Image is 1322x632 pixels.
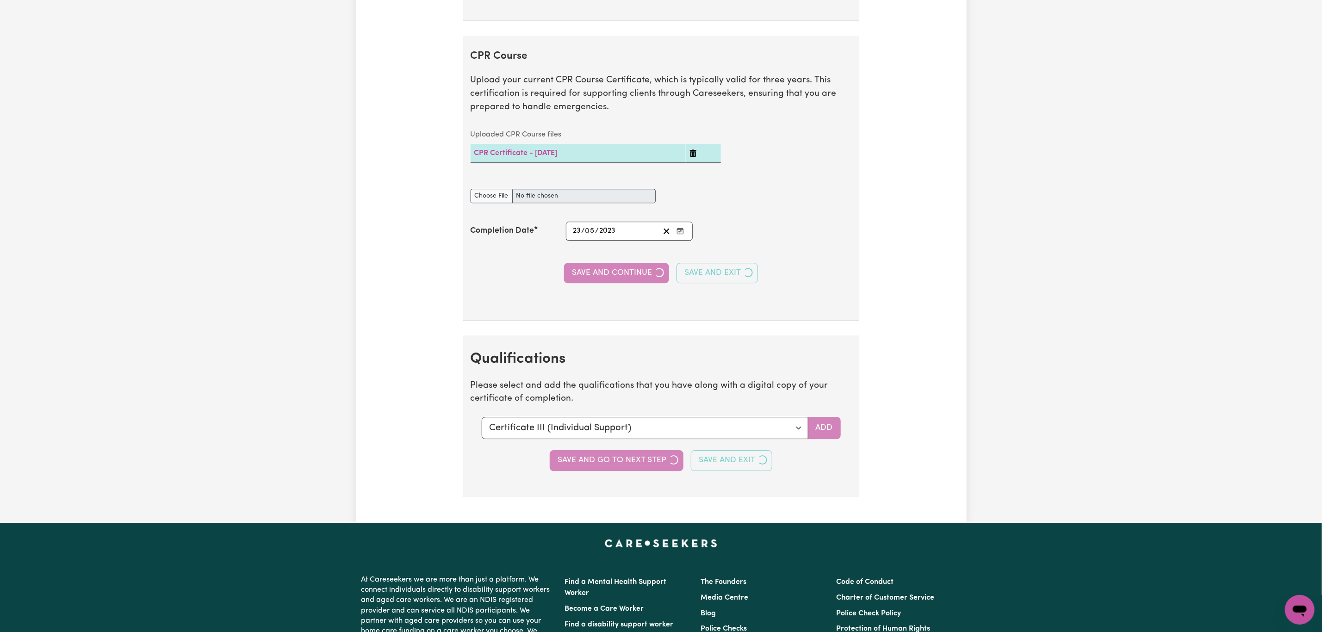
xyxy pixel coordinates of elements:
a: CPR Certificate - [DATE] [474,149,558,157]
input: -- [573,225,582,237]
a: Police Check Policy [836,610,901,617]
button: Clear date [659,225,674,237]
a: Media Centre [701,594,748,601]
button: Delete CPR Certificate - 23/05/2023 [689,148,697,159]
iframe: Button to launch messaging window, conversation in progress [1285,595,1315,625]
span: / [596,227,599,235]
caption: Uploaded CPR Course files [471,125,721,144]
a: Become a Care Worker [565,605,644,613]
a: The Founders [701,578,746,586]
h2: Qualifications [471,350,852,368]
input: -- [586,225,596,237]
p: Upload your current CPR Course Certificate, which is typically valid for three years. This certif... [471,74,852,114]
span: / [582,227,585,235]
a: Careseekers home page [605,539,717,547]
a: Find a Mental Health Support Worker [565,578,667,597]
a: Blog [701,610,716,617]
span: 0 [585,227,590,235]
a: Code of Conduct [836,578,894,586]
h2: CPR Course [471,50,852,63]
input: ---- [599,225,617,237]
a: Charter of Customer Service [836,594,934,601]
label: Completion Date [471,225,534,237]
a: Find a disability support worker [565,621,674,628]
button: Enter the Completion Date of your CPR Course [674,225,687,237]
p: Please select and add the qualifications that you have along with a digital copy of your certific... [471,379,852,406]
